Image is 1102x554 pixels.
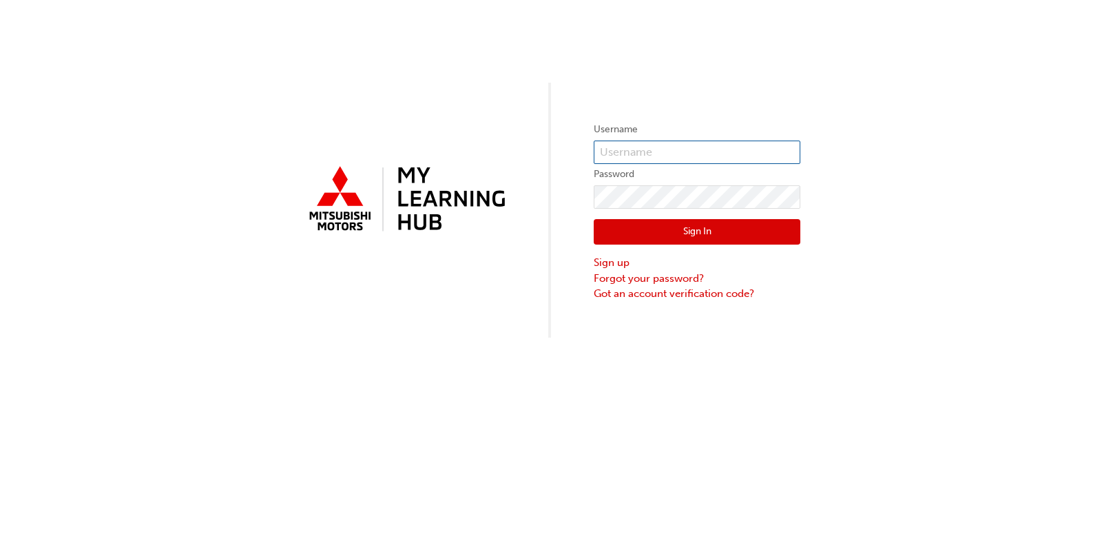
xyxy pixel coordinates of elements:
[594,286,800,302] a: Got an account verification code?
[594,166,800,183] label: Password
[594,141,800,164] input: Username
[594,121,800,138] label: Username
[594,271,800,287] a: Forgot your password?
[302,161,508,239] img: mmal
[594,255,800,271] a: Sign up
[594,219,800,245] button: Sign In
